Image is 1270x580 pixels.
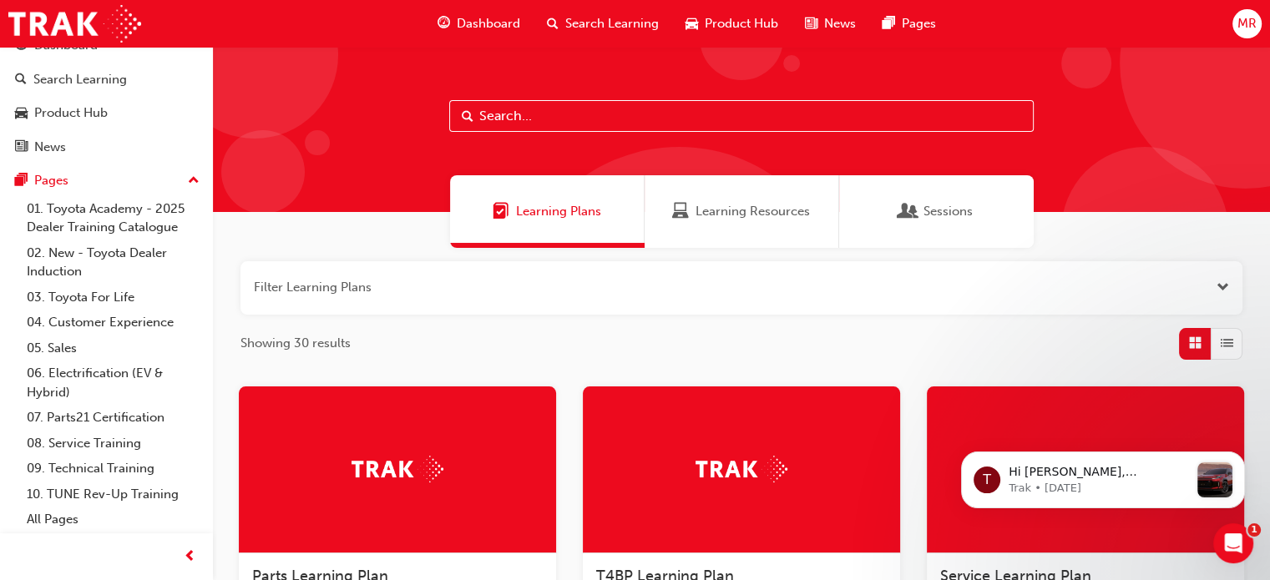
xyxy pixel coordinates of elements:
[923,202,973,221] span: Sessions
[240,334,351,353] span: Showing 30 results
[15,174,28,189] span: pages-icon
[1221,334,1233,353] span: List
[34,138,66,157] div: News
[20,285,206,310] a: 03. Toyota For Life
[686,13,698,34] span: car-icon
[565,14,659,33] span: Search Learning
[20,310,206,335] a: 04. Customer Experience
[184,547,196,567] span: prev-icon
[7,132,206,163] a: News
[1232,9,1262,38] button: MR
[15,140,28,155] span: news-icon
[824,14,856,33] span: News
[33,70,127,89] div: Search Learning
[534,7,672,41] a: search-iconSearch Learning
[438,13,450,34] span: guage-icon
[902,14,936,33] span: Pages
[1237,14,1257,33] span: MR
[936,418,1270,535] iframe: Intercom notifications message
[672,202,689,221] span: Learning Resources
[20,507,206,532] a: All Pages
[15,106,28,121] span: car-icon
[20,431,206,456] a: 08. Service Training
[547,13,559,34] span: search-icon
[696,456,787,482] img: Trak
[839,175,1034,248] a: SessionsSessions
[15,73,27,88] span: search-icon
[20,196,206,240] a: 01. Toyota Academy - 2025 Dealer Training Catalogue
[1217,278,1229,297] button: Open the filter
[352,456,443,482] img: Trak
[900,202,917,221] span: Sessions
[20,482,206,507] a: 10. TUNE Rev-Up Training
[696,202,810,221] span: Learning Resources
[20,335,206,361] a: 05. Sales
[20,361,206,405] a: 06. Electrification (EV & Hybrid)
[7,165,206,196] button: Pages
[424,7,534,41] a: guage-iconDashboard
[188,170,200,192] span: up-icon
[645,175,839,248] a: Learning ResourcesLearning Resources
[8,5,141,43] img: Trak
[7,98,206,129] a: Product Hub
[20,240,206,285] a: 02. New - Toyota Dealer Induction
[805,13,817,34] span: news-icon
[20,405,206,431] a: 07. Parts21 Certification
[883,13,895,34] span: pages-icon
[7,64,206,95] a: Search Learning
[457,14,520,33] span: Dashboard
[1247,523,1261,537] span: 1
[462,107,473,126] span: Search
[7,27,206,165] button: DashboardSearch LearningProduct HubNews
[1189,334,1202,353] span: Grid
[493,202,509,221] span: Learning Plans
[516,202,601,221] span: Learning Plans
[672,7,792,41] a: car-iconProduct Hub
[449,100,1034,132] input: Search...
[34,103,108,123] div: Product Hub
[450,175,645,248] a: Learning PlansLearning Plans
[705,14,778,33] span: Product Hub
[1213,523,1253,563] iframe: Intercom live chat
[20,456,206,482] a: 09. Technical Training
[792,7,869,41] a: news-iconNews
[869,7,949,41] a: pages-iconPages
[34,171,68,190] div: Pages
